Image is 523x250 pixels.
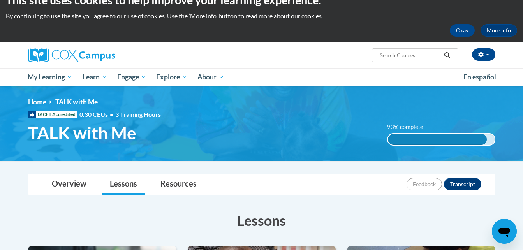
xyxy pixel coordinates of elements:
[79,110,115,119] span: 0.30 CEUs
[156,72,187,82] span: Explore
[441,51,453,60] button: Search
[379,51,441,60] input: Search Courses
[44,174,94,195] a: Overview
[112,68,151,86] a: Engage
[492,219,517,244] iframe: Button to launch messaging window
[481,24,517,37] a: More Info
[28,123,136,143] span: TALK with Me
[463,73,496,81] span: En español
[28,48,176,62] a: Cox Campus
[83,72,107,82] span: Learn
[388,134,487,145] div: 93% complete
[28,211,495,230] h3: Lessons
[444,178,481,190] button: Transcript
[23,68,78,86] a: My Learning
[387,123,432,131] label: 93% complete
[407,178,442,190] button: Feedback
[117,72,146,82] span: Engage
[458,69,501,85] a: En español
[55,98,98,106] span: TALK with Me
[28,72,72,82] span: My Learning
[102,174,145,195] a: Lessons
[77,68,112,86] a: Learn
[192,68,229,86] a: About
[115,111,161,118] span: 3 Training Hours
[28,111,77,118] span: IACET Accredited
[472,48,495,61] button: Account Settings
[28,98,46,106] a: Home
[6,12,517,20] p: By continuing to use the site you agree to our use of cookies. Use the ‘More info’ button to read...
[16,68,507,86] div: Main menu
[151,68,192,86] a: Explore
[153,174,204,195] a: Resources
[28,48,115,62] img: Cox Campus
[450,24,475,37] button: Okay
[110,111,113,118] span: •
[197,72,224,82] span: About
